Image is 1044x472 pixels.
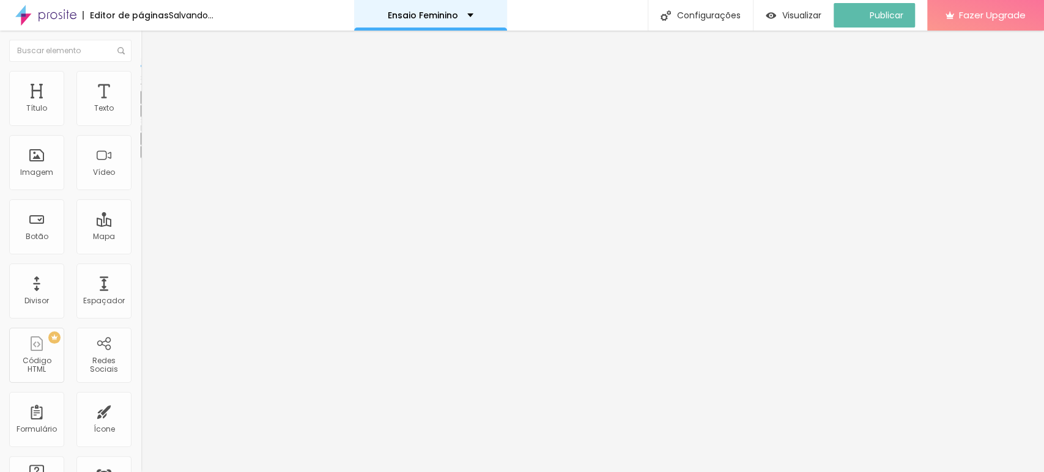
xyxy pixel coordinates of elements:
button: Visualizar [753,3,834,28]
div: Título [26,104,47,112]
p: Ensaio Feminino [388,11,458,20]
div: Formulário [17,425,57,433]
div: Espaçador [83,297,125,305]
div: Vídeo [93,168,115,177]
div: Redes Sociais [80,356,128,374]
button: Publicar [834,3,915,28]
div: Divisor [24,297,49,305]
div: Editor de páginas [83,11,169,20]
div: Botão [26,232,48,241]
div: Salvando... [169,11,213,20]
div: Código HTML [12,356,61,374]
img: Icone [661,10,671,21]
span: Visualizar [782,10,821,20]
div: Imagem [20,168,53,177]
img: Icone [117,47,125,54]
input: Buscar elemento [9,40,131,62]
iframe: Editor [141,31,1044,472]
img: view-1.svg [766,10,776,21]
div: Texto [94,104,114,112]
div: Ícone [94,425,115,433]
span: Publicar [870,10,903,20]
span: Fazer Upgrade [959,10,1026,20]
div: Mapa [93,232,115,241]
